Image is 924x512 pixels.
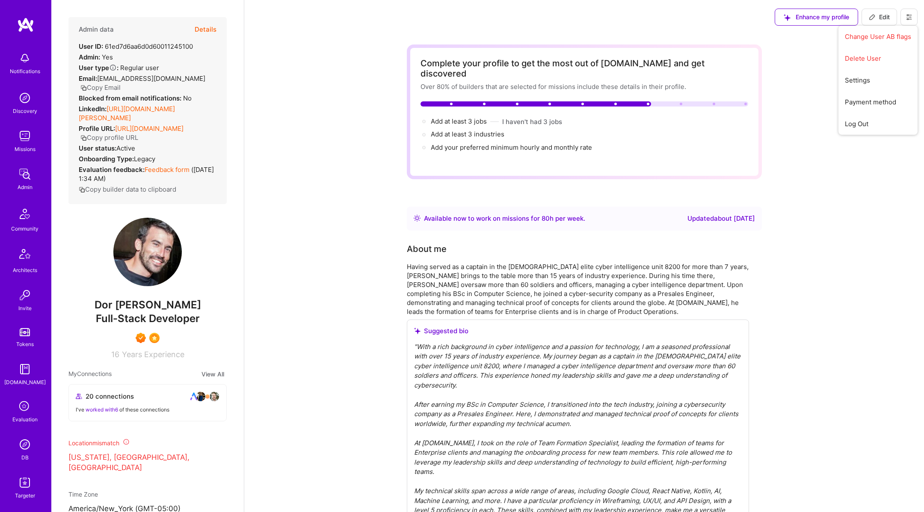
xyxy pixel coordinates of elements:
[79,105,107,113] strong: LinkedIn:
[80,133,138,142] button: Copy profile URL
[86,406,118,413] span: worked with 6
[15,145,36,154] div: Missions
[414,328,421,334] i: icon SuggestedTeams
[79,42,193,51] div: 61ed7d6aa6d0d60011245100
[838,26,918,47] button: Change User AB flags
[79,185,176,194] button: Copy builder data to clipboard
[68,491,98,498] span: Time Zone
[68,438,227,447] div: Location mismatch
[421,82,748,91] div: Over 80% of builders that are selected for missions include these details in their profile.
[838,47,918,69] button: Delete User
[414,327,742,335] div: Suggested bio
[502,117,562,126] button: I haven't had 3 jobs
[424,213,585,224] div: Available now to work on missions for h per week .
[79,124,115,133] strong: Profile URL:
[96,312,200,325] span: Full-Stack Developer
[79,166,145,174] strong: Evaluation feedback:
[838,69,918,91] button: Settings
[189,391,199,402] img: avatar
[195,391,206,402] img: avatar
[16,436,33,453] img: Admin Search
[15,245,35,266] img: Architects
[79,64,118,72] strong: User type :
[407,262,749,316] div: Having served as a captain in the [DEMOGRAPHIC_DATA] elite cyber intelligence unit 8200 for more ...
[115,124,184,133] a: [URL][DOMAIN_NAME]
[145,166,190,174] a: Feedback form
[869,13,890,21] span: Edit
[16,287,33,304] img: Invite
[18,304,32,313] div: Invite
[16,340,34,349] div: Tokens
[421,58,748,79] div: Complete your profile to get the most out of [DOMAIN_NAME] and get discovered
[68,369,112,379] span: My Connections
[80,85,87,91] i: icon Copy
[784,14,791,21] i: icon SuggestedTeams
[116,144,135,152] span: Active
[79,26,114,33] h4: Admin data
[79,53,100,61] strong: Admin:
[10,67,40,76] div: Notifications
[202,391,213,402] img: avatar
[79,144,116,152] strong: User status:
[13,107,37,115] div: Discovery
[80,83,121,92] button: Copy Email
[79,186,85,193] i: icon Copy
[209,391,219,402] img: avatar
[838,91,918,113] button: Payment method
[20,328,30,336] img: tokens
[134,155,155,163] span: legacy
[79,105,175,122] a: [URL][DOMAIN_NAME][PERSON_NAME]
[79,63,159,72] div: Regular user
[136,333,146,343] img: Exceptional A.Teamer
[79,155,134,163] strong: Onboarding Type:
[407,243,447,255] div: About me
[80,135,87,141] i: icon Copy
[97,74,205,83] span: [EMAIL_ADDRESS][DOMAIN_NAME]
[122,350,184,359] span: Years Experience
[76,405,219,414] div: I've of these connections
[838,113,918,135] button: Log Out
[431,117,487,125] span: Add at least 3 jobs
[4,378,46,387] div: [DOMAIN_NAME]
[68,453,227,473] p: [US_STATE], [GEOGRAPHIC_DATA], [GEOGRAPHIC_DATA]
[21,453,29,462] div: DB
[17,399,33,415] i: icon SelectionTeam
[11,224,38,233] div: Community
[113,218,182,286] img: User Avatar
[17,17,34,33] img: logo
[76,393,82,400] i: icon Collaborator
[68,384,227,421] button: 20 connectionsavataravataravataravatarI've worked with6 of these connections
[195,17,216,42] button: Details
[79,42,103,50] strong: User ID:
[199,369,227,379] button: View All
[109,64,117,71] i: Help
[13,266,37,275] div: Architects
[79,165,216,183] div: ( [DATE] 1:34 AM )
[12,415,38,424] div: Evaluation
[79,53,113,62] div: Yes
[15,491,35,500] div: Targeter
[79,94,192,103] div: No
[16,89,33,107] img: discovery
[542,214,550,222] span: 80
[16,166,33,183] img: admin teamwork
[149,333,160,343] img: SelectionTeam
[86,392,134,401] span: 20 connections
[79,74,97,83] strong: Email:
[775,9,858,26] button: Enhance my profile
[784,13,849,21] span: Enhance my profile
[862,9,897,26] button: Edit
[687,213,755,224] div: Updated about [DATE]
[414,215,421,222] img: Availability
[111,350,119,359] span: 16
[15,204,35,224] img: Community
[431,130,504,138] span: Add at least 3 industries
[79,94,183,102] strong: Blocked from email notifications:
[18,183,33,192] div: Admin
[16,361,33,378] img: guide book
[68,299,227,311] span: Dor [PERSON_NAME]
[16,127,33,145] img: teamwork
[431,143,592,151] span: Add your preferred minimum hourly and monthly rate
[16,50,33,67] img: bell
[16,474,33,491] img: Skill Targeter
